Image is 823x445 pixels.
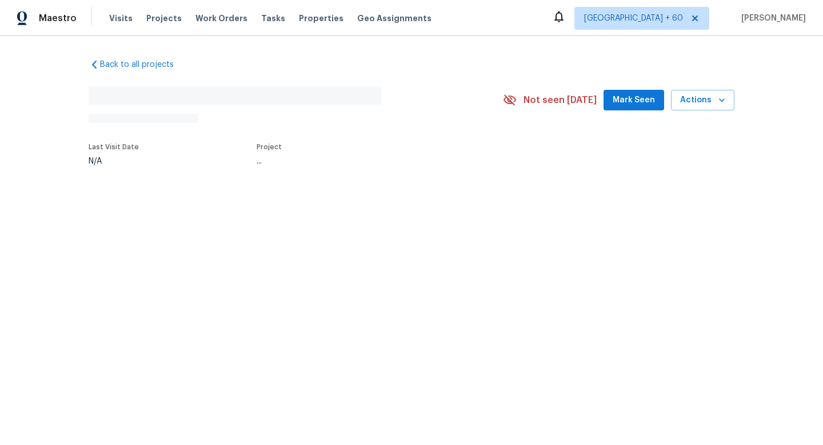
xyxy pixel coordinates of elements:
span: Maestro [39,13,77,24]
div: ... [257,157,476,165]
span: Tasks [261,14,285,22]
span: Not seen [DATE] [524,94,597,106]
span: Projects [146,13,182,24]
span: Work Orders [195,13,247,24]
span: [PERSON_NAME] [737,13,806,24]
span: Visits [109,13,133,24]
span: Last Visit Date [89,144,139,150]
button: Mark Seen [604,90,664,111]
span: Project [257,144,282,150]
span: [GEOGRAPHIC_DATA] + 60 [584,13,683,24]
span: Geo Assignments [357,13,432,24]
span: Properties [299,13,343,24]
span: Mark Seen [613,93,655,108]
span: Actions [680,93,725,108]
a: Back to all projects [89,59,198,70]
div: N/A [89,157,139,165]
button: Actions [671,90,734,111]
